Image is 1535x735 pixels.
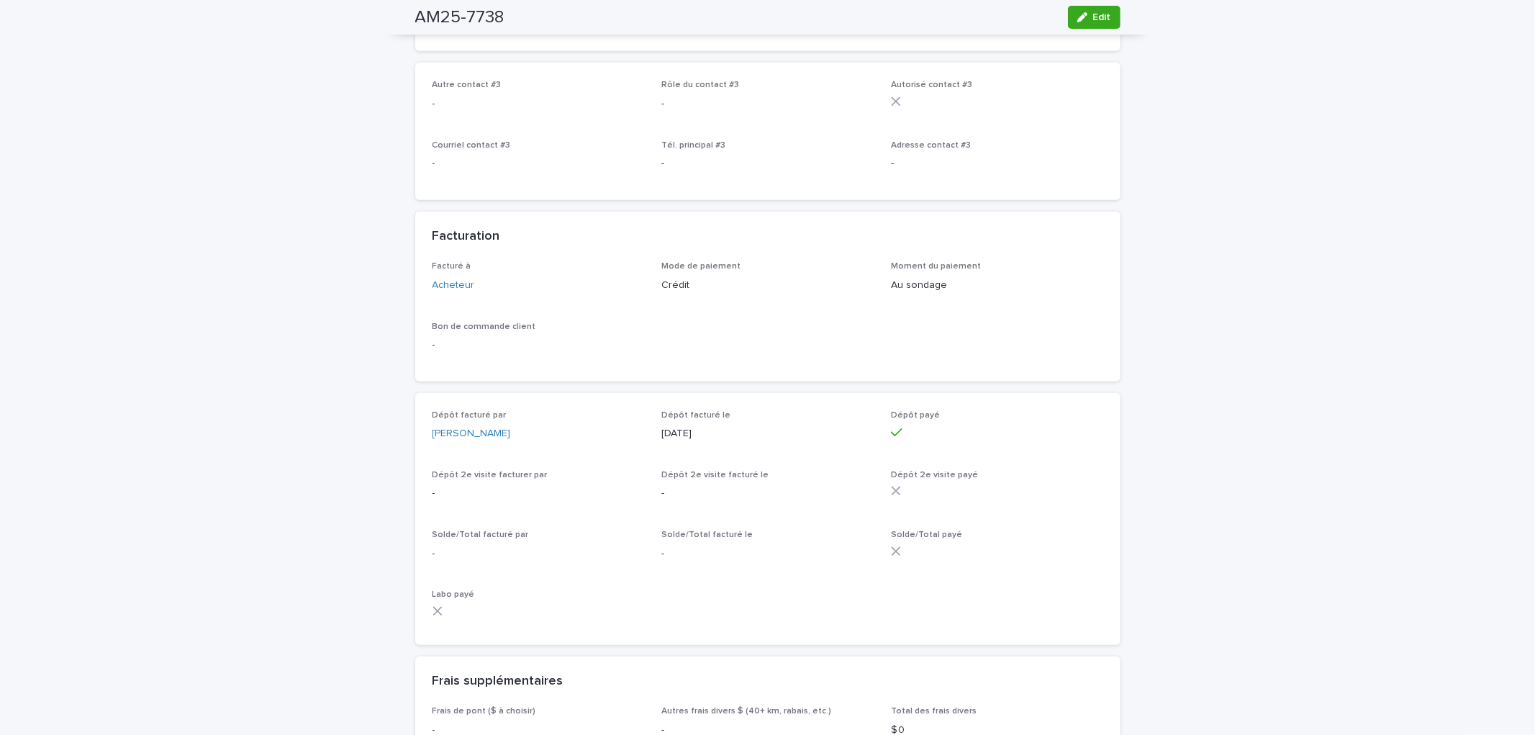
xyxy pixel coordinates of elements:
span: Tél. principal #3 [661,141,725,150]
span: Dépôt payé [891,411,940,420]
span: Autorisé contact #3 [891,81,972,89]
p: - [433,546,645,562]
span: Dépôt facturé le [661,411,730,420]
span: Moment du paiement [891,262,981,271]
span: Edit [1093,12,1111,22]
h2: AM25-7738 [415,7,504,28]
span: Solde/Total facturé le [661,531,753,539]
span: Dépôt facturé par [433,411,507,420]
span: Adresse contact #3 [891,141,971,150]
p: - [661,96,874,112]
p: - [433,338,645,353]
span: Bon de commande client [433,323,536,331]
span: Autre contact #3 [433,81,502,89]
p: - [433,156,645,171]
span: Dépôt 2e visite payé [891,471,978,479]
span: Facturé à [433,262,471,271]
p: [DATE] [661,426,874,441]
span: Dépôt 2e visite facturé le [661,471,769,479]
button: Edit [1068,6,1120,29]
p: Au sondage [891,278,1103,293]
span: Labo payé [433,590,475,599]
p: - [433,96,645,112]
a: Acheteur [433,278,475,293]
p: Crédit [661,278,874,293]
p: - [891,156,1103,171]
p: - [433,486,645,501]
span: Autres frais divers $ (40+ km, rabais, etc.) [661,707,831,716]
p: - [661,486,874,501]
a: [PERSON_NAME] [433,426,511,441]
span: Mode de paiement [661,262,741,271]
h2: Frais supplémentaires [433,674,563,690]
span: Dépôt 2e visite facturer par [433,471,548,479]
span: Courriel contact #3 [433,141,511,150]
span: Rôle du contact #3 [661,81,739,89]
span: Solde/Total payé [891,531,962,539]
span: Frais de pont ($ à choisir) [433,707,536,716]
span: Solde/Total facturé par [433,531,529,539]
span: Total des frais divers [891,707,977,716]
h2: Facturation [433,229,500,245]
p: - [661,156,874,171]
p: - [661,546,874,562]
